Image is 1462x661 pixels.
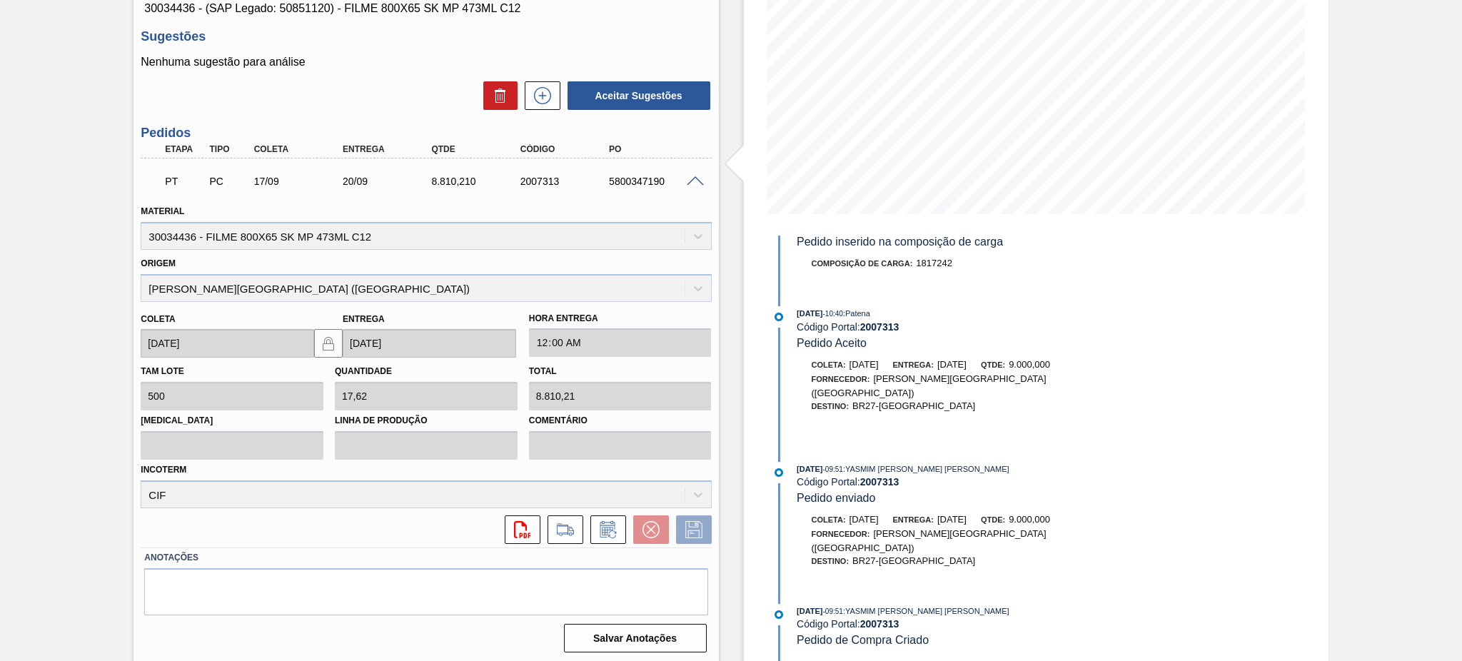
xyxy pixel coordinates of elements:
span: Pedido enviado [797,492,875,504]
label: Total [529,366,557,376]
button: Salvar Anotações [564,624,707,652]
label: Coleta [141,314,175,324]
div: Informar alteração no pedido [583,515,626,544]
div: 5800347190 [605,176,705,187]
span: 1817242 [916,258,952,268]
label: Quantidade [335,366,392,376]
div: Pedido em Trânsito [161,166,208,197]
div: Tipo [206,144,252,154]
strong: 2007313 [860,618,899,630]
input: dd/mm/yyyy [141,329,314,358]
p: Nenhuma sugestão para análise [141,56,711,69]
label: Anotações [144,548,707,568]
span: Fornecedor: [812,530,870,538]
span: [DATE] [850,514,879,525]
div: Salvar Pedido [669,515,712,544]
span: Destino: [812,402,850,410]
div: Entrega [339,144,439,154]
label: Origem [141,258,176,268]
img: atual [775,313,783,321]
label: Comentário [529,410,712,431]
div: Nova sugestão [518,81,560,110]
h3: Sugestões [141,29,711,44]
span: BR27-[GEOGRAPHIC_DATA] [852,400,975,411]
div: Pedido de Compra [206,176,252,187]
span: - 09:51 [823,465,843,473]
div: PO [605,144,705,154]
span: 9.000,000 [1009,514,1050,525]
h3: Pedidos [141,126,711,141]
span: Entrega: [893,360,934,369]
button: Aceitar Sugestões [568,81,710,110]
div: Coleta [251,144,351,154]
span: Coleta: [812,360,846,369]
div: Código Portal: [797,321,1136,333]
span: [DATE] [797,309,822,318]
span: - 10:40 [823,310,843,318]
span: [DATE] [850,359,879,370]
span: BR27-[GEOGRAPHIC_DATA] [852,555,975,566]
label: [MEDICAL_DATA] [141,410,323,431]
div: 17/09/2025 [251,176,351,187]
div: Qtde [428,144,528,154]
div: 20/09/2025 [339,176,439,187]
img: atual [775,610,783,619]
input: dd/mm/yyyy [343,329,516,358]
label: Material [141,206,184,216]
span: Entrega: [893,515,934,524]
span: [DATE] [937,359,967,370]
p: PT [165,176,204,187]
div: 8.810,210 [428,176,528,187]
span: : YASMIM [PERSON_NAME] [PERSON_NAME] [843,465,1009,473]
span: 9.000,000 [1009,359,1050,370]
div: Código Portal: [797,618,1136,630]
strong: 2007313 [860,321,899,333]
span: Composição de Carga : [812,259,913,268]
span: Pedido de Compra Criado [797,634,929,646]
span: [DATE] [797,465,822,473]
span: [DATE] [937,514,967,525]
div: 2007313 [517,176,617,187]
div: Aceitar Sugestões [560,80,712,111]
span: Qtde: [981,360,1005,369]
span: Coleta: [812,515,846,524]
label: Linha de Produção [335,410,518,431]
span: Fornecedor: [812,375,870,383]
span: : YASMIM [PERSON_NAME] [PERSON_NAME] [843,607,1009,615]
label: Entrega [343,314,385,324]
span: Qtde: [981,515,1005,524]
label: Hora Entrega [529,308,712,329]
span: [PERSON_NAME][GEOGRAPHIC_DATA] ([GEOGRAPHIC_DATA]) [812,373,1047,398]
div: Abrir arquivo PDF [498,515,540,544]
div: Cancelar pedido [626,515,669,544]
span: - 09:51 [823,607,843,615]
span: [DATE] [797,607,822,615]
span: Pedido Aceito [797,337,867,349]
span: 30034436 - (SAP Legado: 50851120) - FILME 800X65 SK MP 473ML C12 [144,2,707,15]
span: Pedido inserido na composição de carga [797,236,1003,248]
span: Destino: [812,557,850,565]
button: locked [314,329,343,358]
div: Código Portal: [797,476,1136,488]
label: Tam lote [141,366,183,376]
div: Código [517,144,617,154]
div: Excluir Sugestões [476,81,518,110]
img: locked [320,335,337,352]
span: : Patena [843,309,870,318]
img: atual [775,468,783,477]
div: Ir para Composição de Carga [540,515,583,544]
div: Etapa [161,144,208,154]
span: [PERSON_NAME][GEOGRAPHIC_DATA] ([GEOGRAPHIC_DATA]) [812,528,1047,553]
label: Incoterm [141,465,186,475]
strong: 2007313 [860,476,899,488]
